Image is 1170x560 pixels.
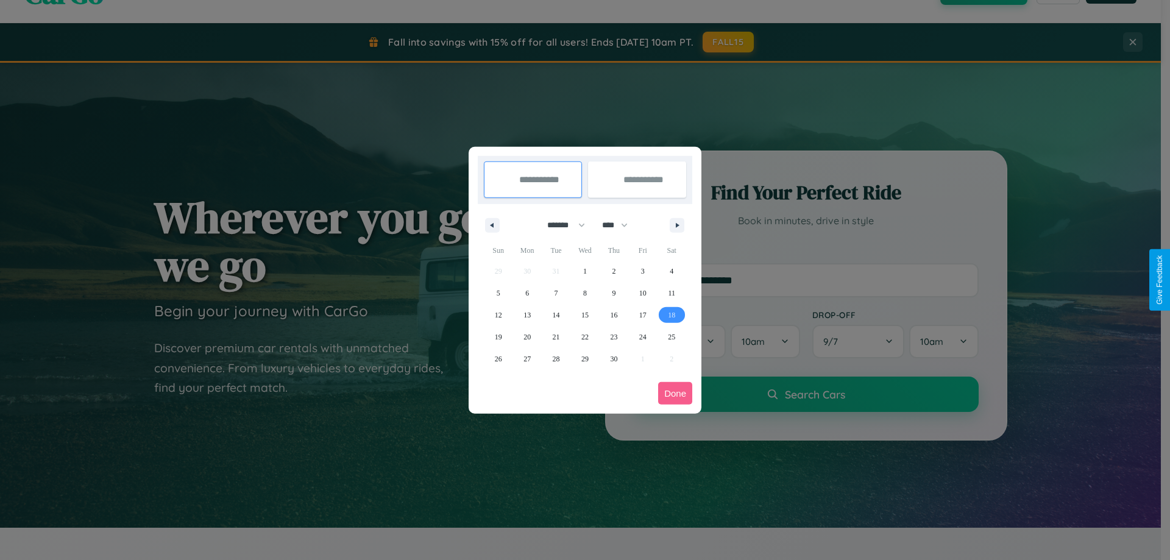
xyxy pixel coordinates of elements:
button: 18 [658,304,686,326]
span: 24 [639,326,647,348]
span: 19 [495,326,502,348]
button: 14 [542,304,570,326]
span: Tue [542,241,570,260]
button: 21 [542,326,570,348]
button: 3 [628,260,657,282]
button: 4 [658,260,686,282]
button: 10 [628,282,657,304]
button: 27 [512,348,541,370]
span: 3 [641,260,645,282]
span: 27 [523,348,531,370]
span: 10 [639,282,647,304]
button: 29 [570,348,599,370]
button: 25 [658,326,686,348]
div: Give Feedback [1155,255,1164,305]
span: 1 [583,260,587,282]
span: 12 [495,304,502,326]
span: 17 [639,304,647,326]
button: 2 [600,260,628,282]
span: 5 [497,282,500,304]
span: Sun [484,241,512,260]
button: 8 [570,282,599,304]
span: 7 [555,282,558,304]
span: 9 [612,282,615,304]
button: 22 [570,326,599,348]
button: 6 [512,282,541,304]
span: 2 [612,260,615,282]
button: 28 [542,348,570,370]
button: 17 [628,304,657,326]
button: 1 [570,260,599,282]
span: 23 [610,326,617,348]
span: Sat [658,241,686,260]
span: Fri [628,241,657,260]
button: 5 [484,282,512,304]
span: 14 [553,304,560,326]
span: Wed [570,241,599,260]
span: 25 [668,326,675,348]
span: 30 [610,348,617,370]
button: 19 [484,326,512,348]
button: 12 [484,304,512,326]
span: 21 [553,326,560,348]
span: 26 [495,348,502,370]
button: 26 [484,348,512,370]
span: 22 [581,326,589,348]
span: 6 [525,282,529,304]
span: Mon [512,241,541,260]
span: 15 [581,304,589,326]
span: 8 [583,282,587,304]
span: 13 [523,304,531,326]
button: Done [658,382,692,405]
button: 16 [600,304,628,326]
button: 15 [570,304,599,326]
span: Thu [600,241,628,260]
button: 24 [628,326,657,348]
button: 9 [600,282,628,304]
span: 4 [670,260,673,282]
span: 11 [668,282,675,304]
button: 30 [600,348,628,370]
span: 16 [610,304,617,326]
span: 18 [668,304,675,326]
span: 29 [581,348,589,370]
button: 7 [542,282,570,304]
button: 23 [600,326,628,348]
button: 13 [512,304,541,326]
button: 11 [658,282,686,304]
span: 28 [553,348,560,370]
button: 20 [512,326,541,348]
span: 20 [523,326,531,348]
